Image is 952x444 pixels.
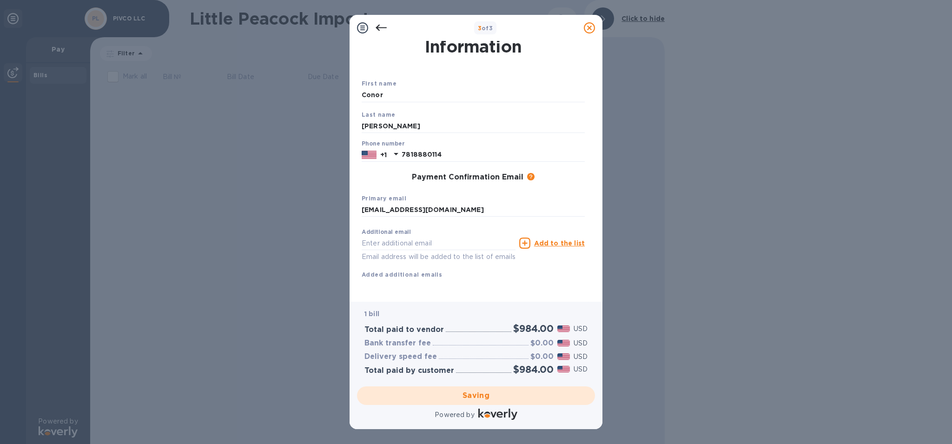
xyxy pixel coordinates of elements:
[530,339,554,348] h3: $0.00
[362,80,397,87] b: First name
[557,340,570,346] img: USD
[574,364,588,374] p: USD
[435,410,474,420] p: Powered by
[364,310,379,318] b: 1 bill
[364,366,454,375] h3: Total paid by customer
[557,325,570,332] img: USD
[362,195,406,202] b: Primary email
[412,173,523,182] h3: Payment Confirmation Email
[362,141,404,147] label: Phone number
[513,323,554,334] h2: $984.00
[478,409,517,420] img: Logo
[557,366,570,372] img: USD
[362,111,396,118] b: Last name
[557,353,570,360] img: USD
[574,324,588,334] p: USD
[362,271,442,278] b: Added additional emails
[574,352,588,362] p: USD
[362,119,585,133] input: Enter your last name
[513,364,554,375] h2: $984.00
[362,236,516,250] input: Enter additional email
[380,150,387,159] p: +1
[364,325,444,334] h3: Total paid to vendor
[478,25,493,32] b: of 3
[530,352,554,361] h3: $0.00
[362,230,411,235] label: Additional email
[362,252,516,262] p: Email address will be added to the list of emails
[362,150,377,160] img: US
[402,148,585,162] input: Enter your phone number
[534,239,585,247] u: Add to the list
[362,17,585,56] h1: Payment Contact Information
[364,352,437,361] h3: Delivery speed fee
[362,88,585,102] input: Enter your first name
[362,203,585,217] input: Enter your primary name
[478,25,482,32] span: 3
[364,339,431,348] h3: Bank transfer fee
[574,338,588,348] p: USD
